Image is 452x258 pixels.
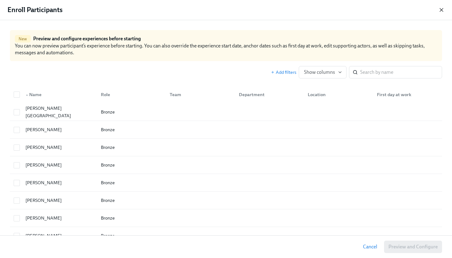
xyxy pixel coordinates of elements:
div: [PERSON_NAME]Bronze [10,156,442,174]
div: Bronze [98,232,165,239]
span: New [15,37,31,41]
div: [PERSON_NAME]Bronze [10,192,442,209]
div: [PERSON_NAME]Bronze [10,209,442,227]
div: Team [167,91,234,98]
div: Team [165,88,234,101]
div: You can now preview participant’s experience before starting. You can also override the experienc... [10,30,442,61]
div: Name [23,91,96,98]
div: [PERSON_NAME]Bronze [10,174,442,192]
button: Add filters [271,69,296,75]
span: ▲ [25,93,29,96]
div: Bronze [98,161,165,169]
div: [PERSON_NAME]Bronze [10,227,442,245]
div: [PERSON_NAME] [23,214,96,222]
div: [PERSON_NAME][GEOGRAPHIC_DATA]Bronze [10,103,442,121]
h6: Preview and configure experiences before starting [33,35,141,42]
div: ▲Name [20,88,96,101]
div: [PERSON_NAME][GEOGRAPHIC_DATA] [23,105,96,119]
div: [PERSON_NAME] [23,179,96,186]
input: Search by name [360,66,442,78]
button: Show columns [299,66,347,78]
div: [PERSON_NAME] [23,232,96,239]
div: Department [236,91,303,98]
div: [PERSON_NAME]Bronze [10,121,442,139]
span: Cancel [363,244,377,250]
h4: Enroll Participants [7,5,63,15]
button: Cancel [359,241,382,253]
div: Role [96,88,165,101]
div: Location [303,88,372,101]
div: Bronze [98,179,165,186]
div: Bronze [98,126,165,133]
div: First day at work [372,88,441,101]
div: [PERSON_NAME] [23,161,96,169]
div: [PERSON_NAME] [23,126,96,133]
div: Bronze [98,108,165,116]
div: First day at work [374,91,441,98]
div: [PERSON_NAME]Bronze [10,139,442,156]
div: Location [305,91,372,98]
div: [PERSON_NAME] [23,197,96,204]
div: [PERSON_NAME] [23,144,96,151]
div: Bronze [98,197,165,204]
span: Show columns [304,69,341,75]
div: Bronze [98,214,165,222]
div: Bronze [98,144,165,151]
div: Department [234,88,303,101]
div: Role [98,91,165,98]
